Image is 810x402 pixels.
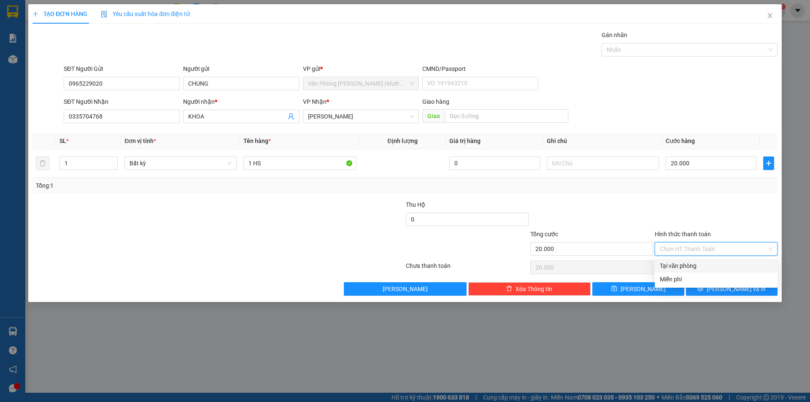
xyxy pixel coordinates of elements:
[308,77,414,90] span: Văn Phòng Trần Phú (Mường Thanh)
[405,261,529,276] div: Chưa thanh toán
[449,156,540,170] input: 0
[344,282,467,296] button: [PERSON_NAME]
[383,284,428,294] span: [PERSON_NAME]
[543,133,662,149] th: Ghi chú
[64,97,180,106] div: SĐT Người Nhận
[71,40,116,51] li: (c) 2017
[686,282,778,296] button: printer[PERSON_NAME] và In
[660,261,772,270] div: Tại văn phòng
[243,138,271,144] span: Tên hàng
[506,286,512,292] span: delete
[11,54,48,94] b: [PERSON_NAME]
[71,32,116,39] b: [DOMAIN_NAME]
[308,110,414,123] span: Phạm Ngũ Lão
[54,12,81,67] b: BIÊN NHẬN GỬI HÀNG
[445,109,568,123] input: Dọc đường
[449,138,481,144] span: Giá trị hàng
[547,156,659,170] input: Ghi Chú
[36,181,313,190] div: Tổng: 1
[32,11,87,17] span: TẠO ĐƠN HÀNG
[183,64,299,73] div: Người gửi
[32,11,38,17] span: plus
[763,156,774,170] button: plus
[183,97,299,106] div: Người nhận
[468,282,591,296] button: deleteXóa Thông tin
[611,286,617,292] span: save
[666,138,695,144] span: Cước hàng
[422,109,445,123] span: Giao
[36,156,49,170] button: delete
[602,32,627,38] label: Gán nhãn
[422,98,449,105] span: Giao hàng
[288,113,294,120] span: user-add
[655,231,711,237] label: Hình thức thanh toán
[124,138,156,144] span: Đơn vị tính
[59,138,66,144] span: SL
[243,156,356,170] input: VD: Bàn, Ghế
[388,138,418,144] span: Định lượng
[767,12,773,19] span: close
[101,11,108,18] img: icon
[621,284,666,294] span: [PERSON_NAME]
[530,231,558,237] span: Tổng cước
[130,157,232,170] span: Bất kỳ
[697,286,703,292] span: printer
[64,64,180,73] div: SĐT Người Gửi
[660,275,772,284] div: Miễn phí
[303,98,327,105] span: VP Nhận
[764,160,774,167] span: plus
[11,11,53,53] img: logo.jpg
[101,11,190,17] span: Yêu cầu xuất hóa đơn điện tử
[92,11,112,31] img: logo.jpg
[422,64,538,73] div: CMND/Passport
[758,4,782,28] button: Close
[707,284,766,294] span: [PERSON_NAME] và In
[516,284,552,294] span: Xóa Thông tin
[592,282,684,296] button: save[PERSON_NAME]
[406,201,425,208] span: Thu Hộ
[303,64,419,73] div: VP gửi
